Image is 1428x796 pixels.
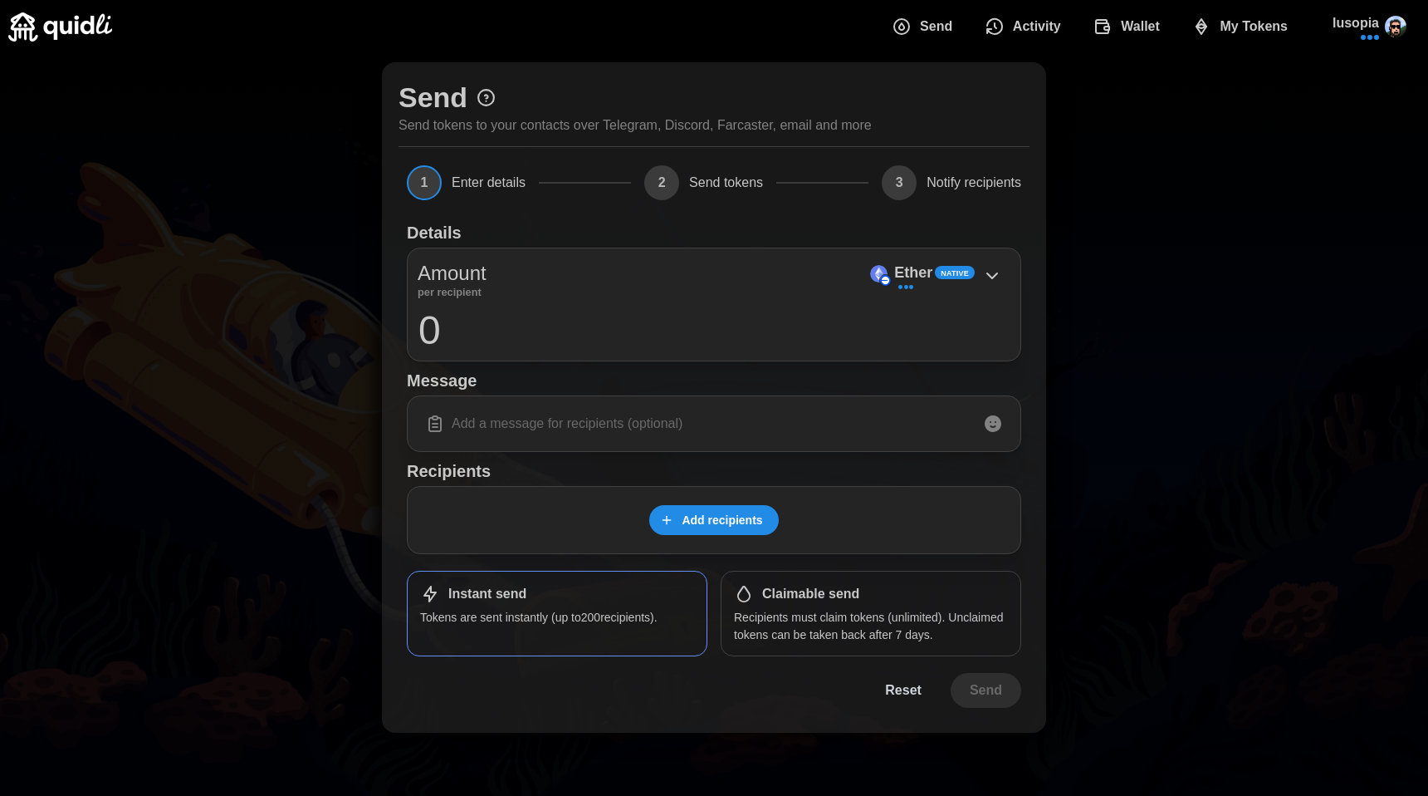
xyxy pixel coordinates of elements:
[682,506,762,534] span: Add recipients
[644,165,763,200] button: 2Send tokens
[399,115,872,136] p: Send tokens to your contacts over Telegram, Discord, Farcaster, email and more
[418,258,487,288] p: Amount
[878,9,971,44] button: Send
[920,10,952,43] span: Send
[1080,9,1179,44] button: Wallet
[941,268,969,279] span: Native
[1220,10,1288,43] span: My Tokens
[448,586,526,603] h1: Instant send
[951,673,1021,708] button: Send
[1385,16,1406,37] img: y7gVgBh.jpg
[407,222,462,243] h1: Details
[8,12,112,42] img: Quidli
[1179,9,1307,44] button: My Tokens
[420,609,694,626] p: Tokens are sent instantly (up to 200 recipients).
[866,673,941,708] button: Reset
[649,505,778,535] button: Add recipients
[418,288,487,297] p: per recipient
[762,586,859,603] h1: Claimable send
[689,176,763,189] span: Send tokens
[1333,13,1379,34] p: lusopia
[1013,10,1061,43] span: Activity
[1121,10,1160,43] span: Wallet
[644,165,679,200] span: 2
[971,9,1079,44] button: Activity
[927,176,1021,189] span: Notify recipients
[882,165,1021,200] button: 3Notify recipients
[418,309,1010,351] input: 0
[407,165,442,200] span: 1
[885,674,922,707] span: Reset
[407,165,526,200] button: 1Enter details
[870,265,888,283] img: Ether (on Base)
[734,609,1008,643] p: Recipients must claim tokens (unlimited). Unclaimed tokens can be taken back after 7 days.
[894,261,932,285] p: Ether
[407,460,1021,482] h1: Recipients
[882,165,917,200] span: 3
[970,674,1002,707] span: Send
[452,176,526,189] span: Enter details
[407,370,1021,391] h1: Message
[399,79,467,115] h1: Send
[418,406,1010,441] input: Add a message for recipients (optional)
